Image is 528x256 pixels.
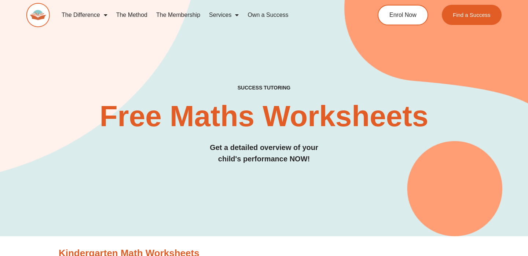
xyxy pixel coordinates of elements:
[442,5,502,25] a: Find a Success
[26,102,502,131] h2: Free Maths Worksheets​
[26,142,502,165] h3: Get a detailed overview of your child's performance NOW!
[152,7,205,23] a: The Membership
[389,12,417,18] span: Enrol Now
[26,85,502,91] h4: SUCCESS TUTORING​
[243,7,293,23] a: Own a Success
[112,7,152,23] a: The Method
[453,12,491,18] span: Find a Success
[378,5,428,25] a: Enrol Now
[57,7,112,23] a: The Difference
[402,173,528,256] iframe: Chat Widget
[57,7,351,23] nav: Menu
[205,7,243,23] a: Services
